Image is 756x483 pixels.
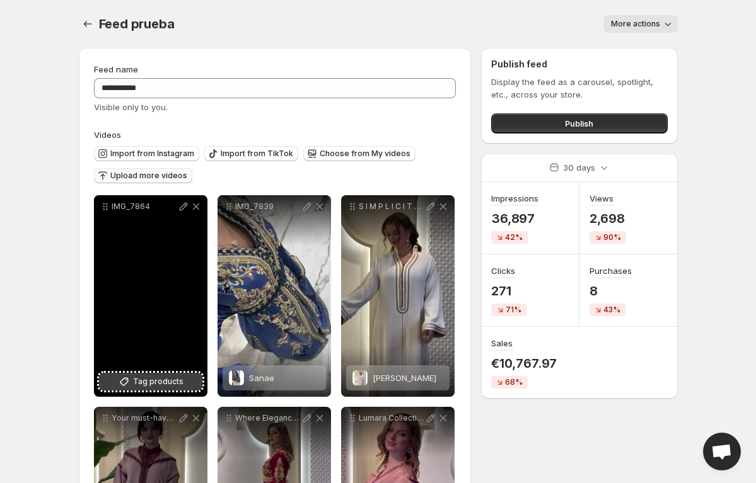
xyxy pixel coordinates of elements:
[373,373,436,383] span: [PERSON_NAME]
[249,373,274,383] span: Sanae
[133,375,183,388] span: Tag products
[590,211,626,226] p: 2,698
[703,433,741,470] div: Open chat
[99,373,202,390] button: Tag products
[590,283,632,298] p: 8
[94,130,121,140] span: Videos
[563,161,595,174] p: 30 days
[603,15,678,33] button: More actions
[112,202,177,212] p: IMG_7864
[112,413,177,423] p: Your must-have jellaba for summer 2025 Lumara Collection - Kaftan Elegance kaftan caftan caftanma...
[341,195,455,397] div: S I M P L I C I T Y [PERSON_NAME] caftan caftanmarocain kaftaneleganceKaftan Sabrina[PERSON_NAME]
[603,232,621,242] span: 90%
[235,202,301,212] p: IMG_7839
[491,283,526,298] p: 271
[320,149,410,159] span: Choose from My videos
[94,64,138,74] span: Feed name
[565,117,593,130] span: Publish
[79,15,96,33] button: Settings
[221,149,293,159] span: Import from TikTok
[491,113,667,134] button: Publish
[505,377,523,387] span: 68%
[611,19,660,29] span: More actions
[359,413,424,423] p: Lumara Collection - Kaftan Elegance Design [PERSON_NAME] - Available in 5 different colors caftan...
[505,232,523,242] span: 42%
[491,337,513,349] h3: Sales
[491,356,557,371] p: €10,767.97
[359,202,424,212] p: S I M P L I C I T Y [PERSON_NAME] caftan caftanmarocain kaftanelegance
[590,192,614,205] h3: Views
[110,171,187,181] span: Upload more videos
[94,168,192,183] button: Upload more videos
[94,146,199,161] button: Import from Instagram
[590,264,632,277] h3: Purchases
[235,413,301,423] p: Where Elegance Meets Exclusivity Kaftan Elegance Lebsa Oulfa Shop online wwwkaftanelegance
[303,146,416,161] button: Choose from My videos
[506,305,521,315] span: 71%
[94,102,168,112] span: Visible only to you.
[603,305,620,315] span: 43%
[99,16,175,31] span: Feed prueba
[491,76,667,101] p: Display the feed as a carousel, spotlight, etc., across your store.
[94,195,207,397] div: IMG_7864Tag products
[218,195,331,397] div: IMG_7839SanaeSanae
[204,146,298,161] button: Import from TikTok
[110,149,194,159] span: Import from Instagram
[491,192,538,205] h3: Impressions
[491,58,667,71] h2: Publish feed
[491,264,515,277] h3: Clicks
[491,211,538,226] p: 36,897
